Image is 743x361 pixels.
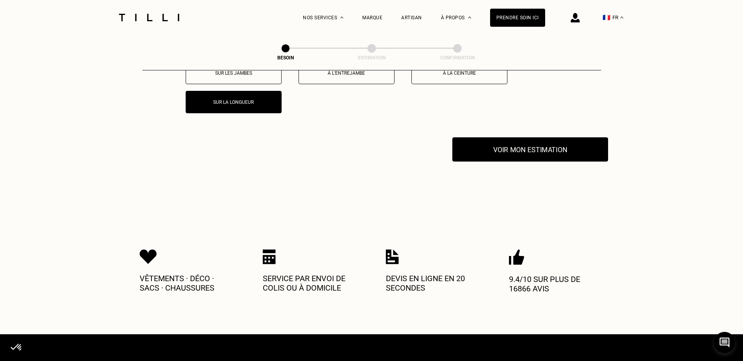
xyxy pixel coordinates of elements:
button: À la ceinture [411,62,507,84]
img: Menu déroulant [340,17,343,18]
a: Marque [362,15,382,20]
img: Icon [386,249,399,264]
button: Voir mon estimation [452,137,608,162]
button: Sur la longueur [186,91,282,113]
p: À l’entrejambe [303,70,390,76]
img: menu déroulant [620,17,623,18]
p: Vêtements · Déco · Sacs · Chaussures [140,274,234,293]
button: À l’entrejambe [299,62,395,84]
img: icône connexion [571,13,580,22]
div: Estimation [332,55,411,61]
p: Devis en ligne en 20 secondes [386,274,480,293]
img: Logo du service de couturière Tilli [116,14,182,21]
a: Artisan [401,15,422,20]
p: Sur la longueur [190,99,277,105]
span: 🇫🇷 [603,14,610,21]
a: Prendre soin ici [490,9,545,27]
div: Confirmation [418,55,497,61]
img: Icon [140,249,157,264]
button: Sur les jambes [186,62,282,84]
p: Sur les jambes [190,70,277,76]
img: Icon [509,249,524,265]
img: Menu déroulant à propos [468,17,471,18]
p: Service par envoi de colis ou à domicile [263,274,357,293]
img: Icon [263,249,276,264]
p: À la ceinture [416,70,503,76]
p: 9.4/10 sur plus de 16866 avis [509,274,603,293]
div: Besoin [246,55,325,61]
